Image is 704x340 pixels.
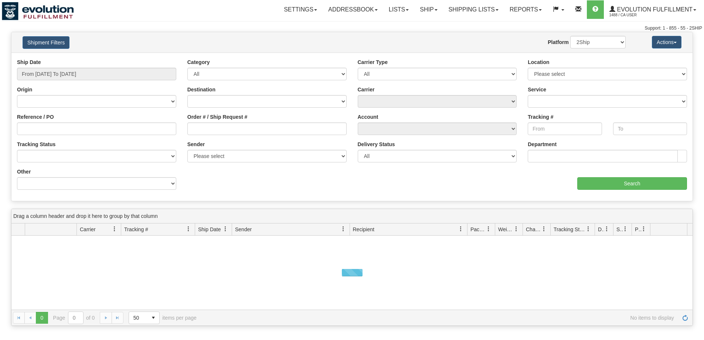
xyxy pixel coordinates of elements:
[637,223,650,235] a: Pickup Status filter column settings
[17,113,54,121] label: Reference / PO
[613,122,687,135] input: To
[17,168,31,175] label: Other
[528,86,546,93] label: Service
[17,58,41,66] label: Ship Date
[538,223,550,235] a: Charge filter column settings
[528,113,553,121] label: Tracking #
[679,312,691,324] a: Refresh
[615,6,693,13] span: Evolution Fulfillment
[187,58,210,66] label: Category
[53,312,95,324] span: Page of 0
[414,0,443,19] a: Ship
[652,36,681,48] button: Actions
[604,0,702,19] a: Evolution Fulfillment 1488 / CA User
[80,226,96,233] span: Carrier
[601,223,613,235] a: Delivery Status filter column settings
[358,58,388,66] label: Carrier Type
[455,223,467,235] a: Recipient filter column settings
[187,86,215,93] label: Destination
[235,226,252,233] span: Sender
[554,226,586,233] span: Tracking Status
[358,113,378,121] label: Account
[526,226,541,233] span: Charge
[23,36,69,49] button: Shipment Filters
[504,0,547,19] a: Reports
[17,86,32,93] label: Origin
[598,226,604,233] span: Delivery Status
[470,226,486,233] span: Packages
[2,25,702,31] div: Support: 1 - 855 - 55 - 2SHIP
[528,141,557,148] label: Department
[548,38,569,46] label: Platform
[353,226,374,233] span: Recipient
[577,177,687,190] input: Search
[187,113,248,121] label: Order # / Ship Request #
[147,312,159,324] span: select
[207,315,674,321] span: No items to display
[528,122,602,135] input: From
[182,223,195,235] a: Tracking # filter column settings
[124,226,148,233] span: Tracking #
[2,2,74,20] img: logo1488.jpg
[337,223,350,235] a: Sender filter column settings
[635,226,641,233] span: Pickup Status
[582,223,595,235] a: Tracking Status filter column settings
[133,314,143,322] span: 50
[108,223,121,235] a: Carrier filter column settings
[278,0,323,19] a: Settings
[687,132,703,208] iframe: chat widget
[187,141,205,148] label: Sender
[17,141,55,148] label: Tracking Status
[528,58,549,66] label: Location
[383,0,414,19] a: Lists
[11,209,693,223] div: grid grouping header
[498,226,514,233] span: Weight
[219,223,232,235] a: Ship Date filter column settings
[129,312,197,324] span: items per page
[198,226,221,233] span: Ship Date
[358,141,395,148] label: Delivery Status
[358,86,375,93] label: Carrier
[619,223,632,235] a: Shipment Issues filter column settings
[36,312,48,324] span: Page 0
[510,223,523,235] a: Weight filter column settings
[609,11,665,19] span: 1488 / CA User
[323,0,383,19] a: Addressbook
[443,0,504,19] a: Shipping lists
[129,312,160,324] span: Page sizes drop down
[616,226,623,233] span: Shipment Issues
[482,223,495,235] a: Packages filter column settings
